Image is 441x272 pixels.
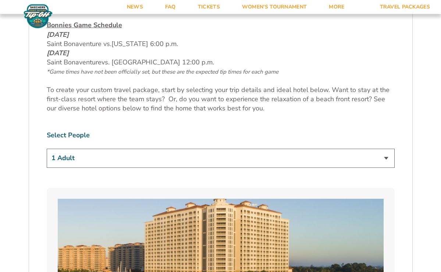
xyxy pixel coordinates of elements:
p: Saint Bonaventure Saint Bonaventure [47,21,395,76]
em: [DATE] [47,49,69,57]
p: To create your custom travel package, start by selecting your trip details and ideal hotel below.... [47,85,395,113]
span: vs. [103,39,111,48]
img: Fort Myers Tip-Off [22,4,54,29]
label: Select People [47,131,395,140]
span: vs. [102,58,110,67]
span: *Game times have not been officially set, but these are the expected tip times for each game [47,68,278,75]
u: Bonnies Game Schedule [47,21,122,29]
span: [US_STATE] 6:00 p.m. [111,39,178,48]
em: [DATE] [47,30,69,39]
span: [GEOGRAPHIC_DATA] 12:00 p.m. [47,58,278,76]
